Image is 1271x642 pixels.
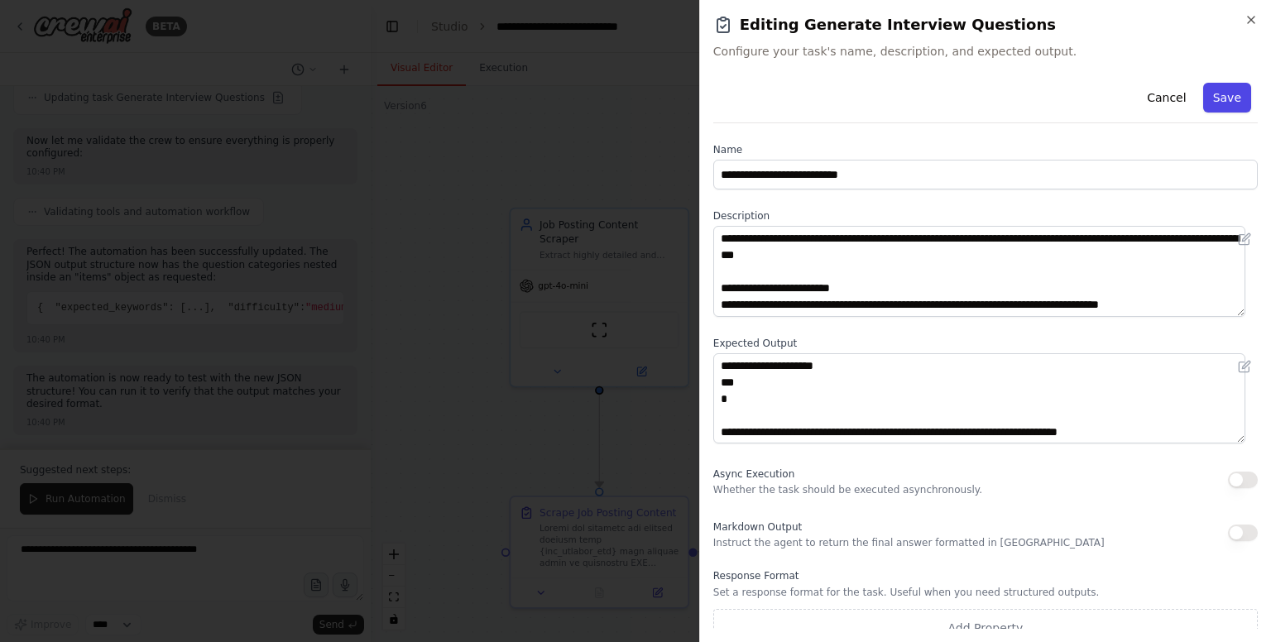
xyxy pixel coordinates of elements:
[713,483,982,496] p: Whether the task should be executed asynchronously.
[713,536,1105,549] p: Instruct the agent to return the final answer formatted in [GEOGRAPHIC_DATA]
[1235,229,1254,249] button: Open in editor
[713,586,1258,599] p: Set a response format for the task. Useful when you need structured outputs.
[1203,83,1251,113] button: Save
[713,43,1258,60] span: Configure your task's name, description, and expected output.
[713,337,1258,350] label: Expected Output
[713,143,1258,156] label: Name
[713,468,794,480] span: Async Execution
[1137,83,1196,113] button: Cancel
[713,521,802,533] span: Markdown Output
[713,13,1258,36] h2: Editing Generate Interview Questions
[713,209,1258,223] label: Description
[713,569,1258,582] label: Response Format
[1235,357,1254,376] button: Open in editor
